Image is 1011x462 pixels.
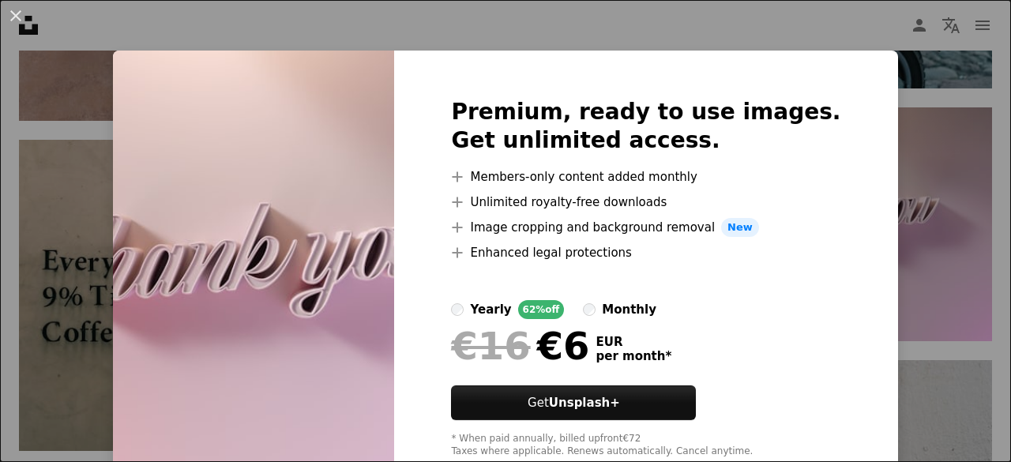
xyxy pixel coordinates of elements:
strong: Unsplash+ [549,396,620,410]
div: 62% off [518,300,565,319]
div: * When paid annually, billed upfront €72 Taxes where applicable. Renews automatically. Cancel any... [451,433,840,458]
button: GetUnsplash+ [451,385,696,420]
div: yearly [470,300,511,319]
input: yearly62%off [451,303,464,316]
h2: Premium, ready to use images. Get unlimited access. [451,98,840,155]
div: monthly [602,300,656,319]
li: Enhanced legal protections [451,243,840,262]
input: monthly [583,303,596,316]
span: New [721,218,759,237]
div: €6 [451,325,589,366]
li: Unlimited royalty-free downloads [451,193,840,212]
li: Image cropping and background removal [451,218,840,237]
li: Members-only content added monthly [451,167,840,186]
span: EUR [596,335,671,349]
span: per month * [596,349,671,363]
span: €16 [451,325,530,366]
